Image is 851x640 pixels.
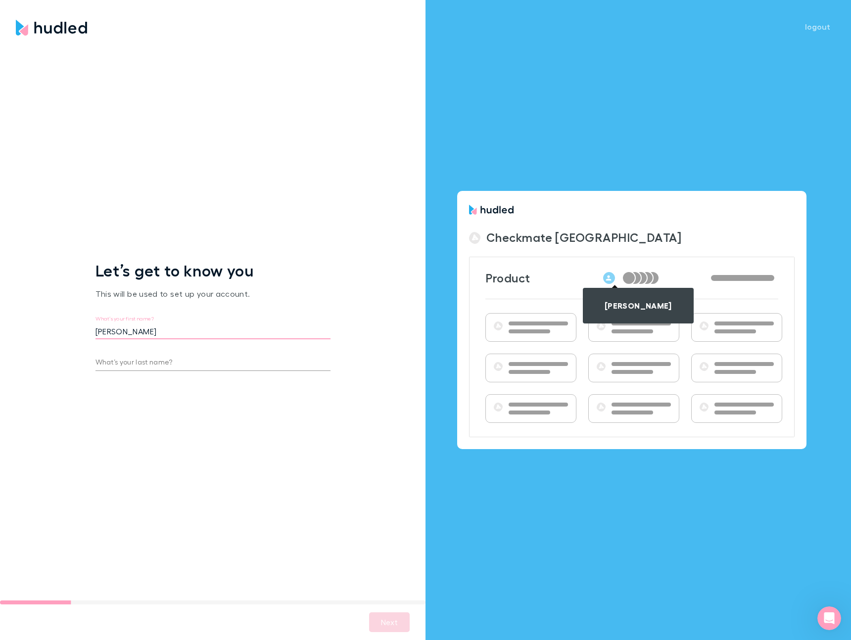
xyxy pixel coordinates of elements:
img: tool-placeholder-ztVy3vVZ.svg [494,362,503,371]
img: Checkmate New Zealand's Logo [469,232,480,244]
img: tool-placeholder-ztVy3vVZ.svg [597,321,606,330]
h2: Product [485,271,552,285]
label: What’s your first name? [95,315,154,322]
button: logout [796,21,839,33]
h1: Let’s get to know you [95,261,331,280]
iframe: Intercom live chat [817,606,841,630]
img: tool-placeholder-ztVy3vVZ.svg [597,362,606,371]
img: tool-placeholder-ztVy3vVZ.svg [700,403,709,411]
img: Hudled's Logo [16,20,87,36]
p: This will be used to set up your account. [95,280,331,316]
button: Next [369,612,410,632]
h2: Checkmate [GEOGRAPHIC_DATA] [486,230,681,245]
img: tool-placeholder-ztVy3vVZ.svg [494,321,503,330]
img: tool-placeholder-ztVy3vVZ.svg [700,362,709,371]
img: Hudled's Logo [469,205,514,215]
img: tool-placeholder-ztVy3vVZ.svg [494,403,503,411]
img: tool-placeholder-ztVy3vVZ.svg [597,403,606,411]
img: tool-placeholder-ztVy3vVZ.svg [700,321,709,330]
